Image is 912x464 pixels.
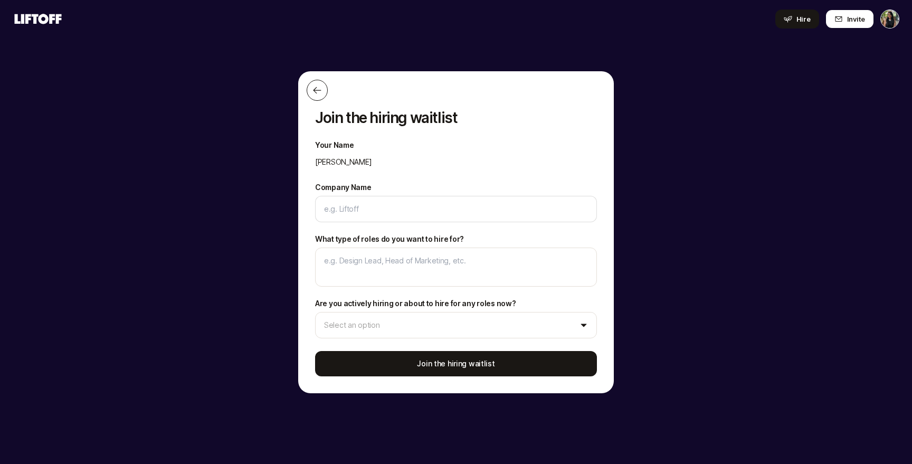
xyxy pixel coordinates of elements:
[315,139,597,151] p: Your Name
[315,181,372,194] label: Company Name
[315,233,597,245] label: What type of roles do you want to hire for?
[881,10,899,28] img: Yesha Shah
[880,10,899,29] button: Yesha Shah
[315,156,597,168] p: [PERSON_NAME]
[315,297,516,310] label: Are you actively hiring or about to hire for any roles now?
[315,351,597,376] button: Join the hiring waitlist
[825,10,874,29] button: Invite
[324,203,588,215] input: e.g. Liftoff
[796,14,811,24] span: Hire
[847,14,865,24] span: Invite
[315,109,597,126] p: Join the hiring waitlist
[775,10,819,29] button: Hire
